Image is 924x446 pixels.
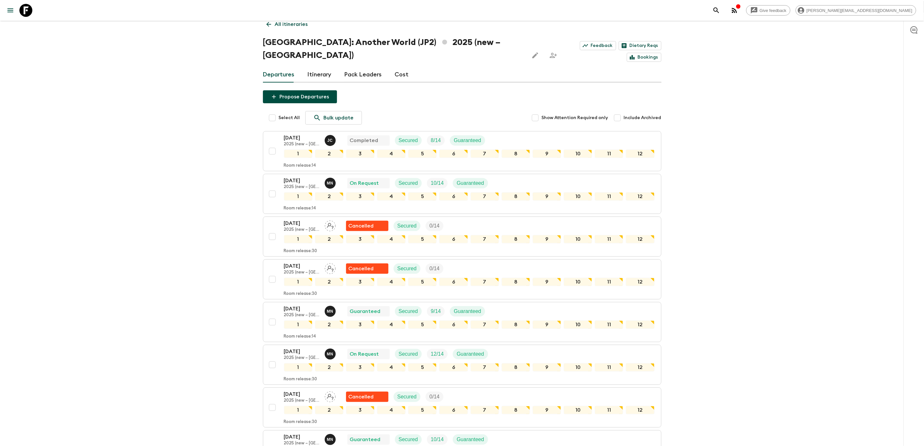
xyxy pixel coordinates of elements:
a: Itinerary [308,67,332,83]
p: 2025 (new – [GEOGRAPHIC_DATA]) [284,184,320,190]
div: [PERSON_NAME][EMAIL_ADDRESS][DOMAIN_NAME] [796,5,916,16]
p: Guaranteed [457,350,484,358]
p: Secured [397,393,417,401]
div: 5 [408,278,437,286]
div: Secured [395,178,422,188]
div: 11 [595,235,623,243]
button: Edit this itinerary [529,49,542,62]
div: 5 [408,235,437,243]
div: 9 [533,320,561,329]
div: 2 [315,235,343,243]
div: 3 [346,235,375,243]
div: 5 [408,320,437,329]
p: M N [327,437,333,442]
p: Room release: 30 [284,377,317,382]
div: 10 [564,192,592,201]
p: M N [327,351,333,357]
div: 11 [595,192,623,201]
div: 5 [408,192,437,201]
div: 10 [564,320,592,329]
div: 3 [346,150,375,158]
div: 8 [502,150,530,158]
div: 12 [626,363,654,372]
p: Guaranteed [350,307,381,315]
div: 4 [377,278,406,286]
div: Secured [395,306,422,317]
div: 10 [564,150,592,158]
span: Share this itinerary [547,49,560,62]
p: Completed [350,137,378,144]
div: Trip Fill [427,349,448,359]
p: 12 / 14 [431,350,444,358]
span: Give feedback [756,8,790,13]
div: Flash Pack cancellation [346,392,388,402]
div: 9 [533,150,561,158]
div: 9 [533,192,561,201]
p: [DATE] [284,262,320,270]
button: search adventures [710,4,723,17]
div: 6 [439,320,468,329]
p: All itineraries [275,20,308,28]
div: 2 [315,278,343,286]
div: 4 [377,406,406,414]
div: 4 [377,320,406,329]
p: 10 / 14 [431,436,444,443]
div: 7 [471,192,499,201]
span: Maho Nagareda [325,308,337,313]
button: menu [4,4,17,17]
p: Secured [399,350,418,358]
a: Cost [395,67,409,83]
span: Maho Nagareda [325,436,337,441]
span: Assign pack leader [325,265,336,270]
p: 2025 (new – [GEOGRAPHIC_DATA]) [284,313,320,318]
div: Secured [395,349,422,359]
button: [DATE]2025 (new – [GEOGRAPHIC_DATA])Maho NagaredaOn RequestSecuredTrip FillGuaranteed123456789101... [263,345,661,385]
div: 12 [626,406,654,414]
div: 11 [595,363,623,372]
a: Feedback [580,41,616,50]
p: 2025 (new – [GEOGRAPHIC_DATA]) [284,227,320,232]
p: 0 / 14 [429,222,440,230]
div: 2 [315,192,343,201]
p: Guaranteed [350,436,381,443]
button: [DATE]2025 (new – [GEOGRAPHIC_DATA])Assign pack leaderFlash Pack cancellationSecuredTrip Fill1234... [263,217,661,257]
span: Show Attention Required only [542,115,608,121]
div: 4 [377,363,406,372]
span: Select All [279,115,300,121]
div: 8 [502,406,530,414]
p: Guaranteed [457,436,484,443]
div: 5 [408,406,437,414]
p: 0 / 14 [429,265,440,273]
p: [DATE] [284,348,320,355]
div: Trip Fill [427,135,445,146]
p: Room release: 14 [284,206,316,211]
div: 10 [564,278,592,286]
button: [DATE]2025 (new – [GEOGRAPHIC_DATA])Juno ChoiCompletedSecuredTrip FillGuaranteed123456789101112Ro... [263,131,661,171]
div: 7 [471,235,499,243]
span: [PERSON_NAME][EMAIL_ADDRESS][DOMAIN_NAME] [803,8,916,13]
div: Trip Fill [426,263,443,274]
a: All itineraries [263,18,311,31]
div: 8 [502,278,530,286]
p: Room release: 14 [284,163,316,168]
div: 7 [471,363,499,372]
p: 2025 (new – [GEOGRAPHIC_DATA]) [284,270,320,275]
p: [DATE] [284,134,320,142]
div: Flash Pack cancellation [346,263,388,274]
div: 10 [564,406,592,414]
p: Guaranteed [457,179,484,187]
div: 8 [502,235,530,243]
div: 11 [595,278,623,286]
div: 11 [595,320,623,329]
p: 2025 (new – [GEOGRAPHIC_DATA]) [284,398,320,403]
p: [DATE] [284,390,320,398]
button: [DATE]2025 (new – [GEOGRAPHIC_DATA])Maho NagaredaOn RequestSecuredTrip FillGuaranteed123456789101... [263,174,661,214]
p: Guaranteed [454,137,481,144]
div: 1 [284,192,312,201]
div: 7 [471,278,499,286]
p: Guaranteed [454,307,481,315]
div: Trip Fill [426,221,443,231]
div: 2 [315,320,343,329]
p: Cancelled [349,265,374,273]
p: [DATE] [284,433,320,441]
